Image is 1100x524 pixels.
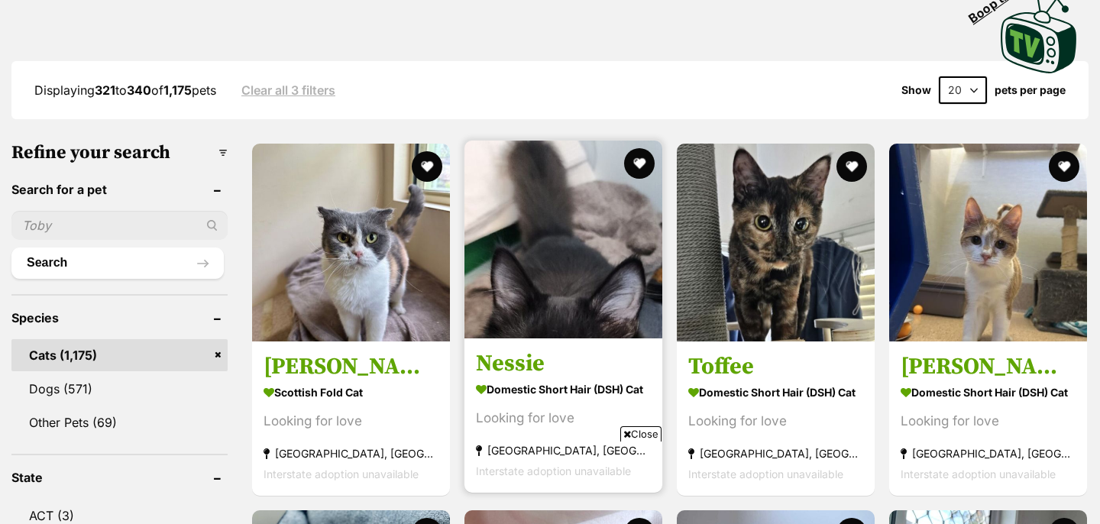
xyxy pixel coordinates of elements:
[11,311,228,325] header: Species
[476,378,651,400] strong: Domestic Short Hair (DSH) Cat
[412,151,442,182] button: favourite
[34,82,216,98] span: Displaying to of pets
[476,408,651,429] div: Looking for love
[264,381,438,403] strong: Scottish Fold Cat
[464,141,662,338] img: Nessie - Domestic Short Hair (DSH) Cat
[476,349,651,378] h3: Nessie
[901,467,1056,480] span: Interstate adoption unavailable
[264,467,419,480] span: Interstate adoption unavailable
[272,448,828,516] iframe: Advertisement
[11,339,228,371] a: Cats (1,175)
[264,352,438,381] h3: [PERSON_NAME]
[95,82,115,98] strong: 321
[127,82,151,98] strong: 340
[889,341,1087,496] a: [PERSON_NAME] Domestic Short Hair (DSH) Cat Looking for love [GEOGRAPHIC_DATA], [GEOGRAPHIC_DATA]...
[11,247,224,278] button: Search
[624,148,655,179] button: favourite
[252,341,450,496] a: [PERSON_NAME] Scottish Fold Cat Looking for love [GEOGRAPHIC_DATA], [GEOGRAPHIC_DATA] Interstate ...
[11,373,228,405] a: Dogs (571)
[836,151,867,182] button: favourite
[677,341,875,496] a: Toffee Domestic Short Hair (DSH) Cat Looking for love [GEOGRAPHIC_DATA], [GEOGRAPHIC_DATA] Inters...
[995,84,1066,96] label: pets per page
[11,406,228,438] a: Other Pets (69)
[252,144,450,341] img: Sylvie - Scottish Fold Cat
[464,338,662,493] a: Nessie Domestic Short Hair (DSH) Cat Looking for love [GEOGRAPHIC_DATA], [GEOGRAPHIC_DATA] Inters...
[677,144,875,341] img: Toffee - Domestic Short Hair (DSH) Cat
[901,381,1076,403] strong: Domestic Short Hair (DSH) Cat
[264,411,438,432] div: Looking for love
[264,443,438,464] strong: [GEOGRAPHIC_DATA], [GEOGRAPHIC_DATA]
[889,144,1087,341] img: Amy - Domestic Short Hair (DSH) Cat
[1049,151,1079,182] button: favourite
[241,83,335,97] a: Clear all 3 filters
[688,352,863,381] h3: Toffee
[901,352,1076,381] h3: [PERSON_NAME]
[11,183,228,196] header: Search for a pet
[11,471,228,484] header: State
[901,84,931,96] span: Show
[163,82,192,98] strong: 1,175
[688,411,863,432] div: Looking for love
[620,426,662,442] span: Close
[11,211,228,240] input: Toby
[11,142,228,163] h3: Refine your search
[901,443,1076,464] strong: [GEOGRAPHIC_DATA], [GEOGRAPHIC_DATA]
[688,381,863,403] strong: Domestic Short Hair (DSH) Cat
[901,411,1076,432] div: Looking for love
